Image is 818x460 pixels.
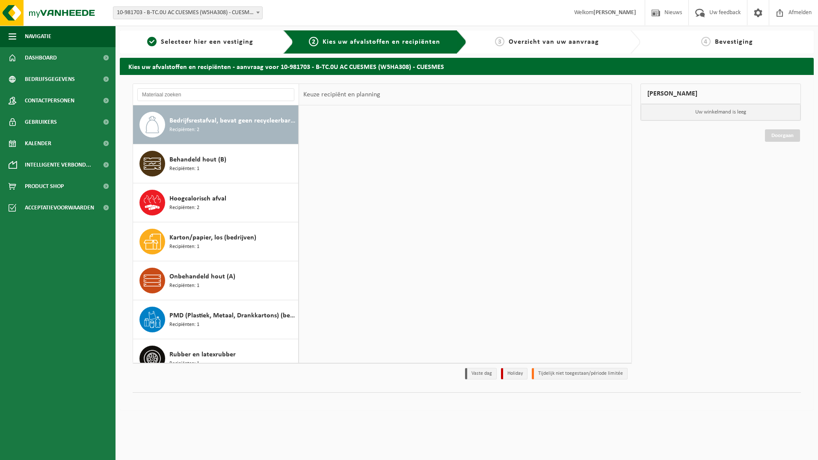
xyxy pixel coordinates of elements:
button: PMD (Plastiek, Metaal, Drankkartons) (bedrijven) Recipiënten: 1 [133,300,299,339]
div: [PERSON_NAME] [640,84,801,104]
span: Product Shop [25,176,64,197]
span: Recipiënten: 1 [169,243,199,251]
span: 4 [701,37,711,46]
span: Recipiënten: 1 [169,360,199,368]
button: Bedrijfsrestafval, bevat geen recycleerbare fracties, verbrandbaar na verkleining Recipiënten: 2 [133,105,299,144]
span: Recipiënten: 1 [169,165,199,173]
div: Keuze recipiënt en planning [299,84,385,105]
span: Contactpersonen [25,90,74,111]
span: 1 [147,37,157,46]
li: Holiday [501,368,528,379]
li: Vaste dag [465,368,497,379]
span: Recipiënten: 1 [169,321,199,329]
h2: Kies uw afvalstoffen en recipiënten - aanvraag voor 10-981703 - B-TC.0U AC CUESMES (W5HA308) - CU... [120,58,814,75]
span: 10-981703 - B-TC.0U AC CUESMES (W5HA308) - CUESMES [113,7,262,19]
strong: [PERSON_NAME] [593,9,636,16]
span: Acceptatievoorwaarden [25,197,94,218]
button: Karton/papier, los (bedrijven) Recipiënten: 1 [133,222,299,261]
span: Recipiënten: 2 [169,126,199,134]
span: Behandeld hout (B) [169,155,226,165]
span: Bevestiging [715,39,753,45]
a: Doorgaan [765,129,800,142]
span: Karton/papier, los (bedrijven) [169,233,256,243]
span: Selecteer hier een vestiging [161,39,253,45]
span: Onbehandeld hout (A) [169,272,235,282]
span: Rubber en latexrubber [169,349,236,360]
span: Kalender [25,133,51,154]
button: Rubber en latexrubber Recipiënten: 1 [133,339,299,378]
span: Bedrijfsgegevens [25,69,75,90]
span: Recipiënten: 2 [169,204,199,212]
span: Kies uw afvalstoffen en recipiënten [323,39,440,45]
input: Materiaal zoeken [137,88,294,101]
button: Hoogcalorisch afval Recipiënten: 2 [133,183,299,222]
span: Recipiënten: 1 [169,282,199,290]
a: 1Selecteer hier een vestiging [124,37,276,47]
span: 10-981703 - B-TC.0U AC CUESMES (W5HA308) - CUESMES [113,6,263,19]
span: Overzicht van uw aanvraag [509,39,599,45]
li: Tijdelijk niet toegestaan/période limitée [532,368,628,379]
span: 3 [495,37,504,46]
span: PMD (Plastiek, Metaal, Drankkartons) (bedrijven) [169,311,296,321]
span: Hoogcalorisch afval [169,194,226,204]
span: Bedrijfsrestafval, bevat geen recycleerbare fracties, verbrandbaar na verkleining [169,116,296,126]
span: Dashboard [25,47,57,69]
span: Intelligente verbond... [25,154,91,176]
p: Uw winkelmand is leeg [641,104,801,120]
button: Onbehandeld hout (A) Recipiënten: 1 [133,261,299,300]
span: 2 [309,37,318,46]
span: Gebruikers [25,111,57,133]
button: Behandeld hout (B) Recipiënten: 1 [133,144,299,183]
span: Navigatie [25,26,51,47]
